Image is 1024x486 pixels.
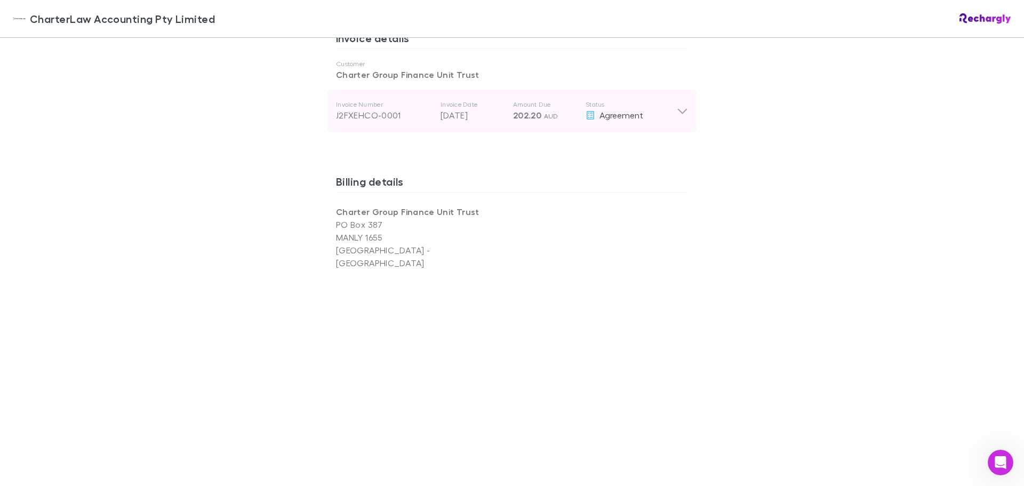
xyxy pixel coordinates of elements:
[336,175,688,192] h3: Billing details
[544,112,558,120] span: AUD
[13,12,26,25] img: CharterLaw Accounting Pty Limited's Logo
[336,205,512,218] p: Charter Group Finance Unit Trust
[336,60,688,68] p: Customer
[336,231,512,244] p: MANLY 1655
[336,100,432,109] p: Invoice Number
[586,100,677,109] p: Status
[599,110,643,120] span: Agreement
[336,109,432,122] div: J2FXEHCO-0001
[959,13,1011,24] img: Rechargly Logo
[513,100,577,109] p: Amount Due
[336,31,688,49] h3: Invoice details
[336,244,512,269] p: [GEOGRAPHIC_DATA] - [GEOGRAPHIC_DATA]
[336,218,512,231] p: PO Box 387
[441,109,505,122] p: [DATE]
[513,110,541,121] span: 202.20
[327,90,697,132] div: Invoice NumberJ2FXEHCO-0001Invoice Date[DATE]Amount Due202.20 AUDStatusAgreement
[441,100,505,109] p: Invoice Date
[336,68,688,81] p: Charter Group Finance Unit Trust
[988,450,1013,475] iframe: Intercom live chat
[30,11,215,27] span: CharterLaw Accounting Pty Limited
